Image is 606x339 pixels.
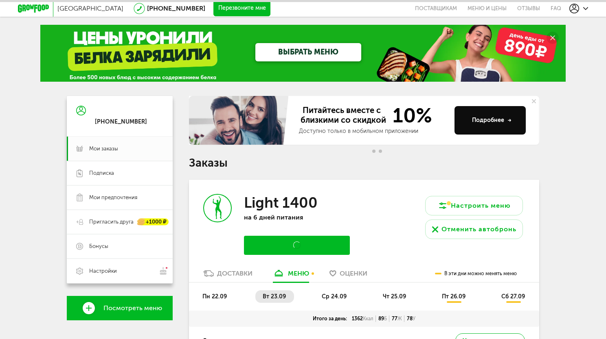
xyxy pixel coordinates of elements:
div: 78 [404,315,418,322]
span: 10% [388,105,432,126]
div: Подробнее [472,116,512,124]
span: Посмотреть меню [103,304,162,312]
h3: Light 1400 [244,194,318,211]
div: меню [288,269,309,277]
span: Настройки [89,267,117,275]
span: Питайтесь вместе с близкими со скидкой [299,105,388,126]
a: ВЫБРАТЬ МЕНЮ [255,43,361,61]
div: В эти дни можно менять меню [435,265,517,282]
div: 77 [389,315,404,322]
p: на 6 дней питания [244,213,350,221]
span: У [413,316,415,322]
img: family-banner.579af9d.jpg [189,96,291,145]
div: [PHONE_NUMBER] [95,118,147,126]
span: пн 22.09 [202,293,227,300]
span: [GEOGRAPHIC_DATA] [57,4,123,12]
a: Мои заказы [67,137,173,161]
a: Подписка [67,161,173,185]
span: Мои заказы [89,145,118,152]
span: ср 24.09 [322,293,347,300]
a: Оценки [325,269,371,282]
span: пт 26.09 [442,293,465,300]
div: Доступно только в мобильном приложении [299,127,448,135]
span: чт 25.09 [383,293,406,300]
span: Б [384,316,387,322]
span: Пригласить друга [89,218,134,226]
div: Отменить автобронь [441,224,516,234]
a: Бонусы [67,234,173,259]
span: Ккал [363,316,373,322]
span: Мои предпочтения [89,194,137,201]
a: Пригласить друга +1000 ₽ [67,210,173,234]
div: +1000 ₽ [138,219,169,226]
button: Перезвоните мне [213,0,270,17]
h1: Заказы [189,158,539,168]
a: Посмотреть меню [67,296,173,320]
div: Доставки [217,269,253,277]
button: Подробнее [455,106,526,135]
a: меню [269,269,313,282]
span: Бонусы [89,243,108,250]
div: 1362 [349,315,376,322]
a: Доставки [199,269,257,282]
span: Go to slide 1 [372,150,375,153]
span: Подписка [89,169,114,177]
a: Настройки [67,259,173,283]
span: сб 27.09 [501,293,525,300]
span: вт 23.09 [263,293,286,300]
button: Отменить автобронь [425,219,523,239]
a: [PHONE_NUMBER] [147,4,205,12]
button: Настроить меню [425,196,523,215]
span: Go to slide 2 [379,150,382,153]
span: Оценки [340,269,367,277]
div: Итого за день: [310,315,349,322]
span: Ж [397,316,402,322]
div: 89 [376,315,389,322]
a: Мои предпочтения [67,185,173,210]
